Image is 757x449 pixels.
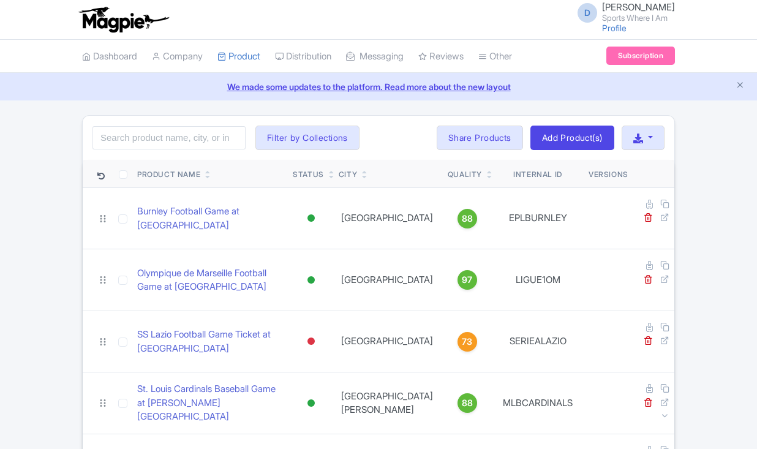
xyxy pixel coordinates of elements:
[305,333,317,350] div: Inactive
[462,273,472,287] span: 97
[305,209,317,227] div: Active
[137,205,283,232] a: Burnley Football Game at [GEOGRAPHIC_DATA]
[606,47,675,65] a: Subscription
[334,311,443,372] td: [GEOGRAPHIC_DATA]
[217,40,260,74] a: Product
[578,3,597,23] span: D
[255,126,360,150] button: Filter by Collections
[7,80,750,93] a: We made some updates to the platform. Read more about the new layout
[602,23,627,33] a: Profile
[137,382,283,424] a: St. Louis Cardinals Baseball Game at [PERSON_NAME][GEOGRAPHIC_DATA]
[492,187,584,249] td: EPLBURNLEY
[334,372,443,434] td: [GEOGRAPHIC_DATA][PERSON_NAME]
[305,271,317,289] div: Active
[462,212,473,225] span: 88
[736,79,745,93] button: Close announcement
[137,266,283,294] a: Olympique de Marseille Football Game at [GEOGRAPHIC_DATA]
[462,396,473,410] span: 88
[92,126,246,149] input: Search product name, city, or interal id
[275,40,331,74] a: Distribution
[492,372,584,434] td: MLBCARDINALS
[602,14,675,22] small: Sports Where I Am
[152,40,203,74] a: Company
[82,40,137,74] a: Dashboard
[305,394,317,412] div: Active
[570,2,675,22] a: D [PERSON_NAME] Sports Where I Am
[530,126,614,150] a: Add Product(s)
[478,40,512,74] a: Other
[602,1,675,13] span: [PERSON_NAME]
[448,270,487,290] a: 97
[492,249,584,311] td: LIGUE1OM
[462,335,472,349] span: 73
[584,160,633,188] th: Versions
[293,169,324,180] div: Status
[448,209,487,228] a: 88
[448,332,487,352] a: 73
[492,311,584,372] td: SERIEALAZIO
[137,328,283,355] a: SS Lazio Football Game Ticket at [GEOGRAPHIC_DATA]
[448,393,487,413] a: 88
[76,6,171,33] img: logo-ab69f6fb50320c5b225c76a69d11143b.png
[448,169,482,180] div: Quality
[334,187,443,249] td: [GEOGRAPHIC_DATA]
[418,40,464,74] a: Reviews
[334,249,443,311] td: [GEOGRAPHIC_DATA]
[437,126,523,150] a: Share Products
[492,160,584,188] th: Internal ID
[346,40,404,74] a: Messaging
[339,169,357,180] div: City
[137,169,200,180] div: Product Name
